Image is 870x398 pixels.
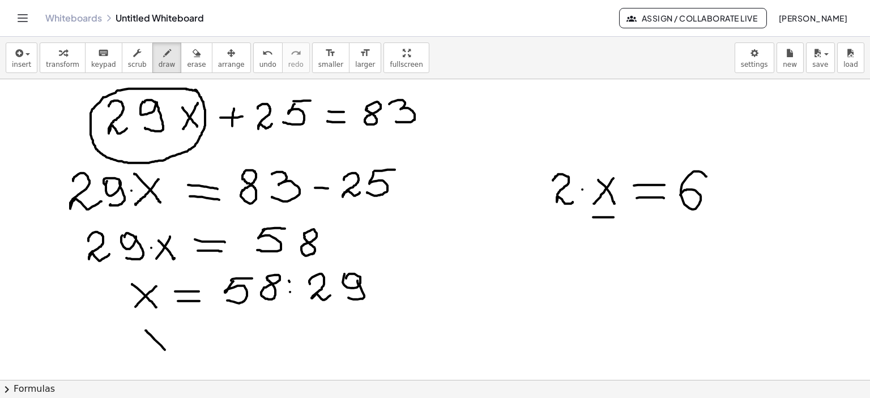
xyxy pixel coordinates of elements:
button: draw [152,42,182,73]
span: larger [355,61,375,69]
span: insert [12,61,31,69]
span: erase [187,61,206,69]
button: insert [6,42,37,73]
button: scrub [122,42,153,73]
button: undoundo [253,42,283,73]
span: smaller [318,61,343,69]
span: transform [46,61,79,69]
a: Whiteboards [45,12,102,24]
span: settings [741,61,768,69]
button: format_sizelarger [349,42,381,73]
span: load [843,61,858,69]
span: fullscreen [390,61,423,69]
button: settings [735,42,774,73]
i: undo [262,46,273,60]
i: keyboard [98,46,109,60]
span: new [783,61,797,69]
span: undo [259,61,276,69]
button: save [806,42,835,73]
span: Assign / Collaborate Live [629,13,757,23]
span: [PERSON_NAME] [778,13,847,23]
span: arrange [218,61,245,69]
button: [PERSON_NAME] [769,8,856,28]
button: Assign / Collaborate Live [619,8,767,28]
span: keypad [91,61,116,69]
button: keyboardkeypad [85,42,122,73]
button: format_sizesmaller [312,42,349,73]
i: format_size [325,46,336,60]
button: erase [181,42,212,73]
i: format_size [360,46,370,60]
span: draw [159,61,176,69]
button: Toggle navigation [14,9,32,27]
button: new [777,42,804,73]
button: load [837,42,864,73]
span: scrub [128,61,147,69]
button: arrange [212,42,251,73]
button: redoredo [282,42,310,73]
button: fullscreen [383,42,429,73]
button: transform [40,42,86,73]
i: redo [291,46,301,60]
span: save [812,61,828,69]
span: redo [288,61,304,69]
